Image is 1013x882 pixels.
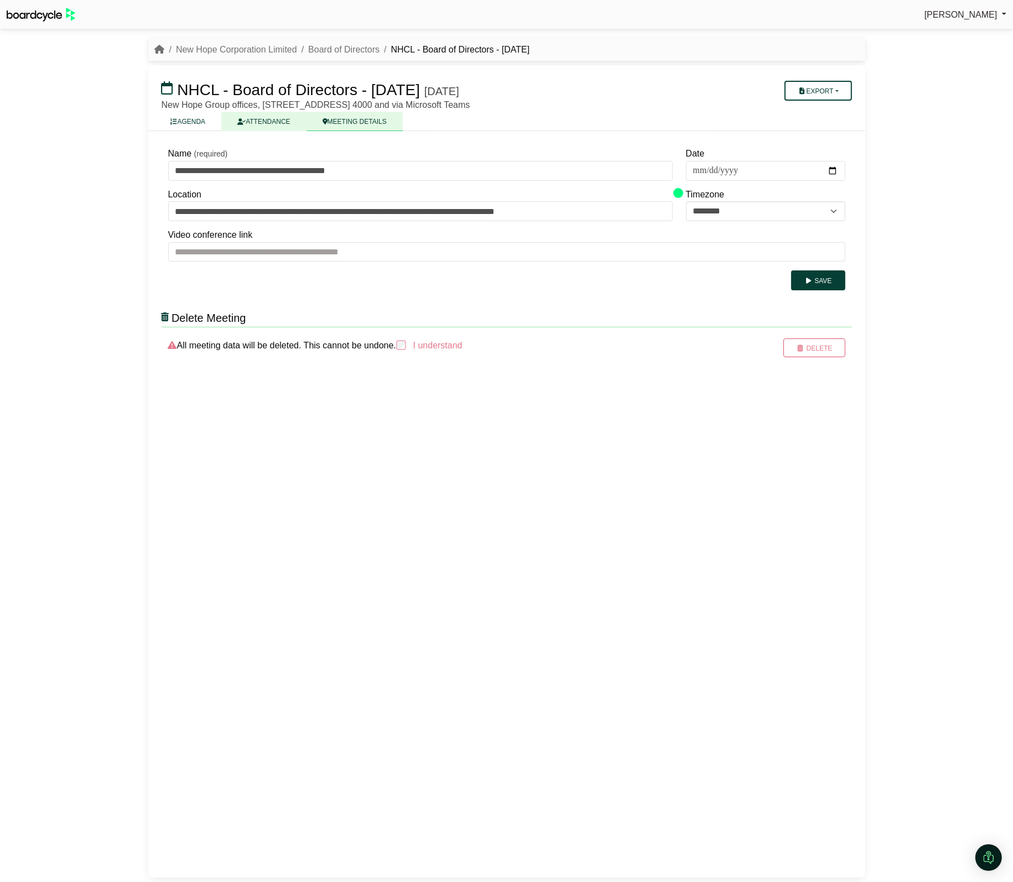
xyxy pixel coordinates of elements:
[168,147,192,161] label: Name
[168,187,202,202] label: Location
[686,147,705,161] label: Date
[785,81,851,101] button: Export
[380,43,529,57] li: NHCL - Board of Directors - [DATE]
[194,149,228,158] small: (required)
[221,112,306,131] a: ATTENDANCE
[924,8,1006,22] a: [PERSON_NAME]
[168,228,253,242] label: Video conference link
[924,10,998,19] span: [PERSON_NAME]
[673,188,683,198] div: Tooltip anchor
[783,338,845,357] button: Delete
[686,187,725,202] label: Timezone
[177,81,420,98] span: NHCL - Board of Directors - [DATE]
[307,112,403,131] a: MEETING DETAILS
[7,8,75,22] img: BoardcycleBlackGreen-aaafeed430059cb809a45853b8cf6d952af9d84e6e89e1f1685b34bfd5cb7d64.svg
[176,45,297,54] a: New Hope Corporation Limited
[162,338,737,357] div: All meeting data will be deleted. This cannot be undone.
[308,45,380,54] a: Board of Directors
[162,100,470,109] span: New Hope Group offices, [STREET_ADDRESS] 4000 and via Microsoft Teams
[412,338,462,353] label: I understand
[155,112,222,131] a: AGENDA
[172,312,246,324] span: Delete Meeting
[424,85,459,98] div: [DATE]
[155,43,530,57] nav: breadcrumb
[975,844,1002,871] div: Open Intercom Messenger
[791,270,845,290] button: Save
